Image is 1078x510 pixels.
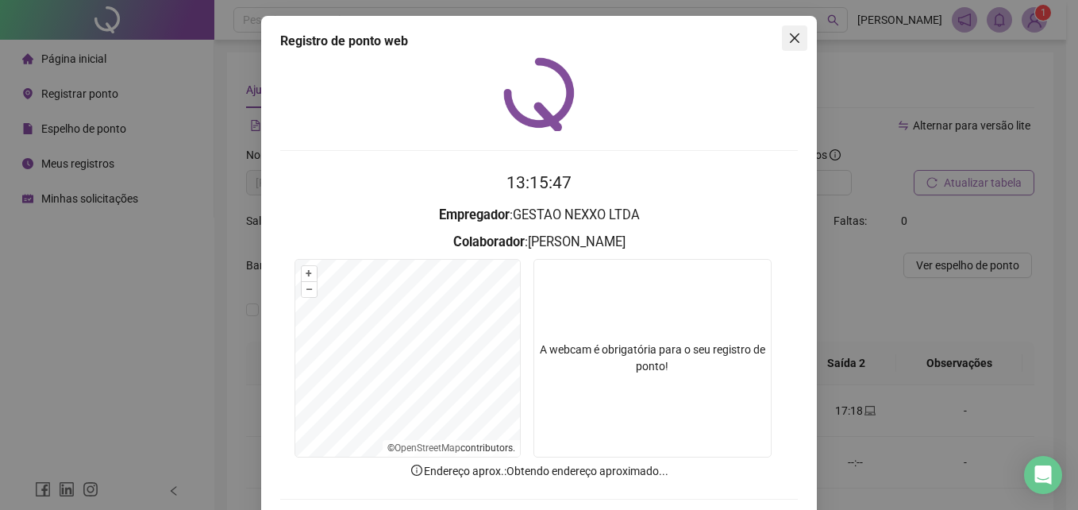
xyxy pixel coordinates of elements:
time: 13:15:47 [506,173,572,192]
strong: Empregador [439,207,510,222]
img: QRPoint [503,57,575,131]
span: info-circle [410,463,424,477]
li: © contributors. [387,442,515,454]
a: OpenStreetMap [395,442,460,454]
strong: Colaborador [453,234,525,249]
h3: : GESTAO NEXXO LTDA [280,205,798,226]
button: Close [782,25,807,51]
button: – [302,282,317,297]
p: Endereço aprox. : Obtendo endereço aproximado... [280,462,798,480]
div: A webcam é obrigatória para o seu registro de ponto! [533,259,772,458]
span: close [788,32,801,44]
div: Registro de ponto web [280,32,798,51]
button: + [302,266,317,281]
h3: : [PERSON_NAME] [280,232,798,253]
div: Open Intercom Messenger [1024,456,1062,494]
